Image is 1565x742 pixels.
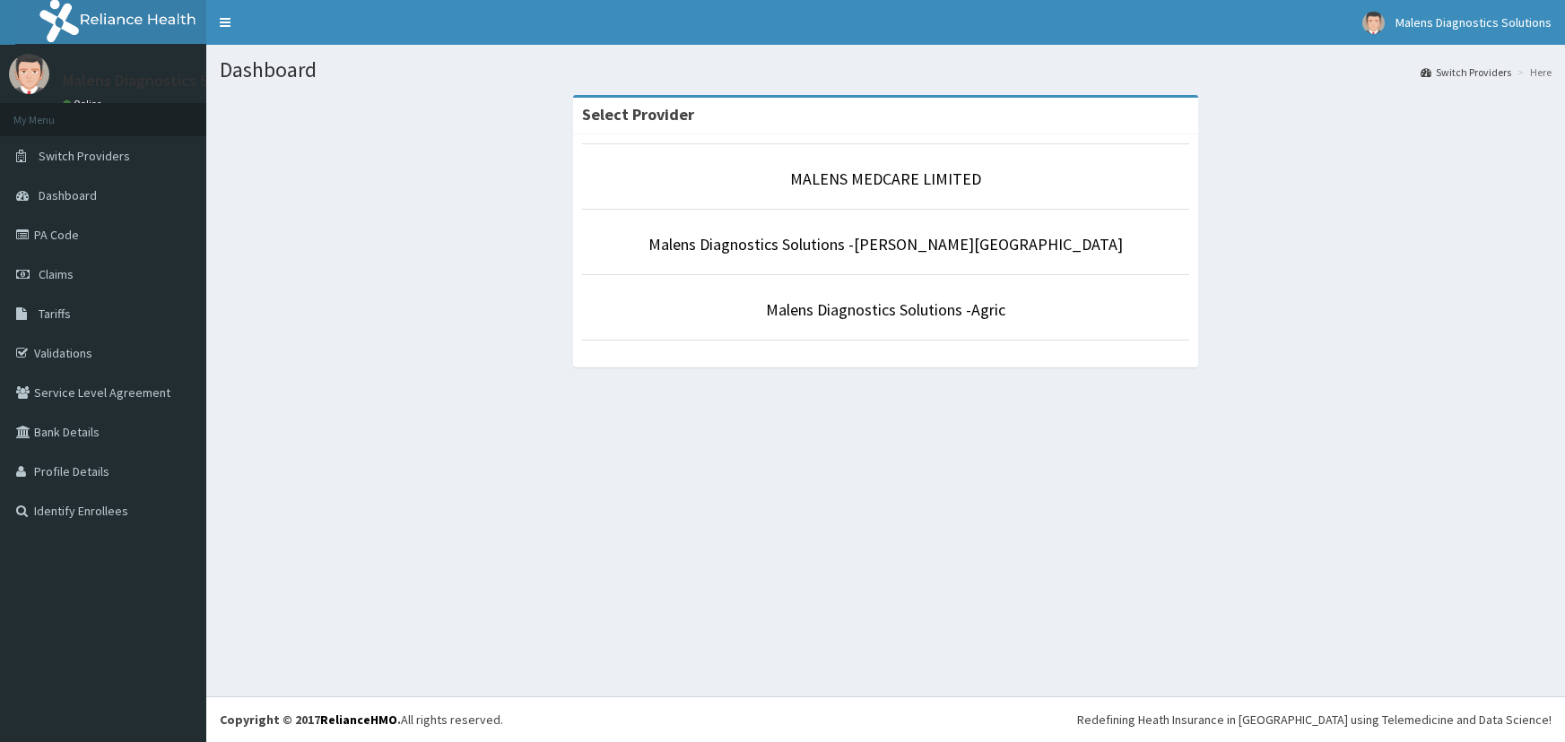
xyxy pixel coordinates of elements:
a: Malens Diagnostics Solutions -Agric [766,299,1005,320]
span: Tariffs [39,306,71,322]
a: Switch Providers [1421,65,1511,80]
div: Redefining Heath Insurance in [GEOGRAPHIC_DATA] using Telemedicine and Data Science! [1077,711,1552,729]
a: MALENS MEDCARE LIMITED [790,168,981,189]
span: Claims [39,266,74,282]
li: Here [1513,65,1552,80]
p: Malens Diagnostics Solutions [63,73,266,89]
a: Malens Diagnostics Solutions -[PERSON_NAME][GEOGRAPHIC_DATA] [648,234,1123,255]
a: RelianceHMO [320,712,397,728]
strong: Copyright © 2017 . [220,712,401,728]
img: User Image [1362,12,1385,34]
span: Switch Providers [39,148,130,164]
a: Online [63,98,106,110]
span: Dashboard [39,187,97,203]
h1: Dashboard [220,58,1552,82]
img: User Image [9,54,49,94]
strong: Select Provider [582,104,694,125]
footer: All rights reserved. [206,696,1565,742]
span: Malens Diagnostics Solutions [1395,14,1552,30]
